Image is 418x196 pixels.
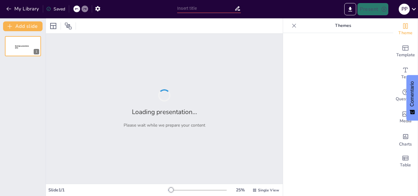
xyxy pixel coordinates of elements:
div: Add ready made slides [393,40,418,62]
div: Add a table [393,150,418,172]
button: Add slide [3,21,43,31]
span: Sendsteps presentation editor [15,45,29,49]
p: Themes [299,18,387,33]
h2: Loading presentation... [132,108,197,116]
div: 1 [5,36,41,56]
button: Present [357,3,388,15]
input: Insert title [177,4,234,13]
div: Add charts and graphs [393,128,418,150]
span: Table [400,162,411,168]
div: P P [399,4,410,15]
button: My Library [5,4,42,14]
div: 1 [34,49,39,54]
span: Text [401,74,410,80]
div: Layout [48,21,58,31]
div: Add images, graphics, shapes or video [393,106,418,128]
span: Template [396,52,415,58]
div: Add text boxes [393,62,418,84]
p: Please wait while we prepare your content [124,122,205,128]
span: Questions [396,96,416,102]
span: Position [65,22,72,30]
div: Slide 1 / 1 [48,187,168,193]
button: P P [399,3,410,15]
font: Comentario [409,81,415,107]
span: Charts [399,141,412,148]
div: 25 % [233,187,248,193]
span: Single View [258,188,279,193]
span: Theme [398,30,412,36]
div: Get real-time input from your audience [393,84,418,106]
button: Export to PowerPoint [344,3,356,15]
span: Media [400,118,412,124]
div: Change the overall theme [393,18,418,40]
div: Saved [46,6,65,12]
button: Comentarios - Mostrar encuesta [406,75,418,121]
